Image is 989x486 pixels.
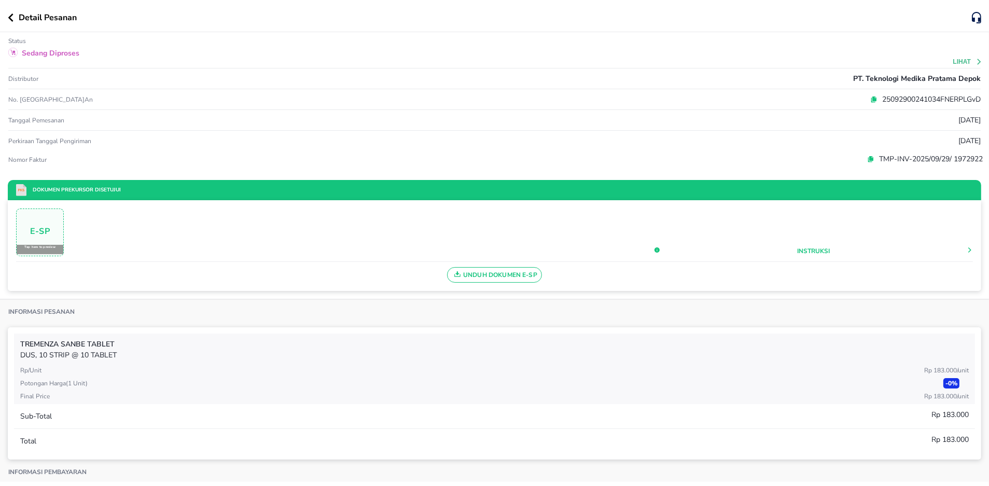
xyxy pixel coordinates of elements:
p: Rp 183.000 [931,434,969,445]
button: Lihat [953,58,983,65]
p: DUS, 10 STRIP @ 10 TABLET [20,350,969,360]
p: Total [20,436,36,447]
p: Rp/Unit [20,366,41,375]
p: [DATE] [958,115,981,126]
span: Unduh Dokumen e-SP [452,268,537,282]
p: Distributor [8,75,38,83]
p: - 0 % [943,378,959,388]
p: Informasi pembayaran [8,468,87,476]
p: TMP-INV-2025/09/29/ 1972922 [874,154,983,164]
p: Tanggal pemesanan [8,116,64,124]
p: Rp 183.000 [924,392,969,401]
p: [DATE] [958,135,981,146]
p: Dokumen Prekursor Disetujui [26,186,121,194]
p: Informasi Pesanan [8,308,75,316]
span: / Unit [957,366,969,374]
p: Detail Pesanan [19,11,77,24]
p: TREMENZA Sanbe TABLET [20,339,969,350]
p: Sedang diproses [22,48,79,59]
p: Rp 183.000 [924,366,969,375]
p: 25092900241034FNERPLGvD [877,94,981,105]
div: Tap here to preview [17,245,63,254]
span: / Unit [957,392,969,400]
p: Perkiraan Tanggal Pengiriman [8,137,91,145]
button: Instruksi [797,246,830,256]
button: Unduh Dokumen e-SP [447,267,542,283]
p: Sub-Total [20,411,52,422]
p: Potongan harga ( 1 Unit ) [20,379,88,388]
p: E-SP [17,229,63,234]
p: Status [8,37,26,45]
p: Nomor faktur [8,156,332,164]
p: Final Price [20,392,50,401]
p: PT. Teknologi Medika Pratama Depok [853,73,981,84]
p: Rp 183.000 [931,409,969,420]
p: No. [GEOGRAPHIC_DATA]an [8,95,332,104]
